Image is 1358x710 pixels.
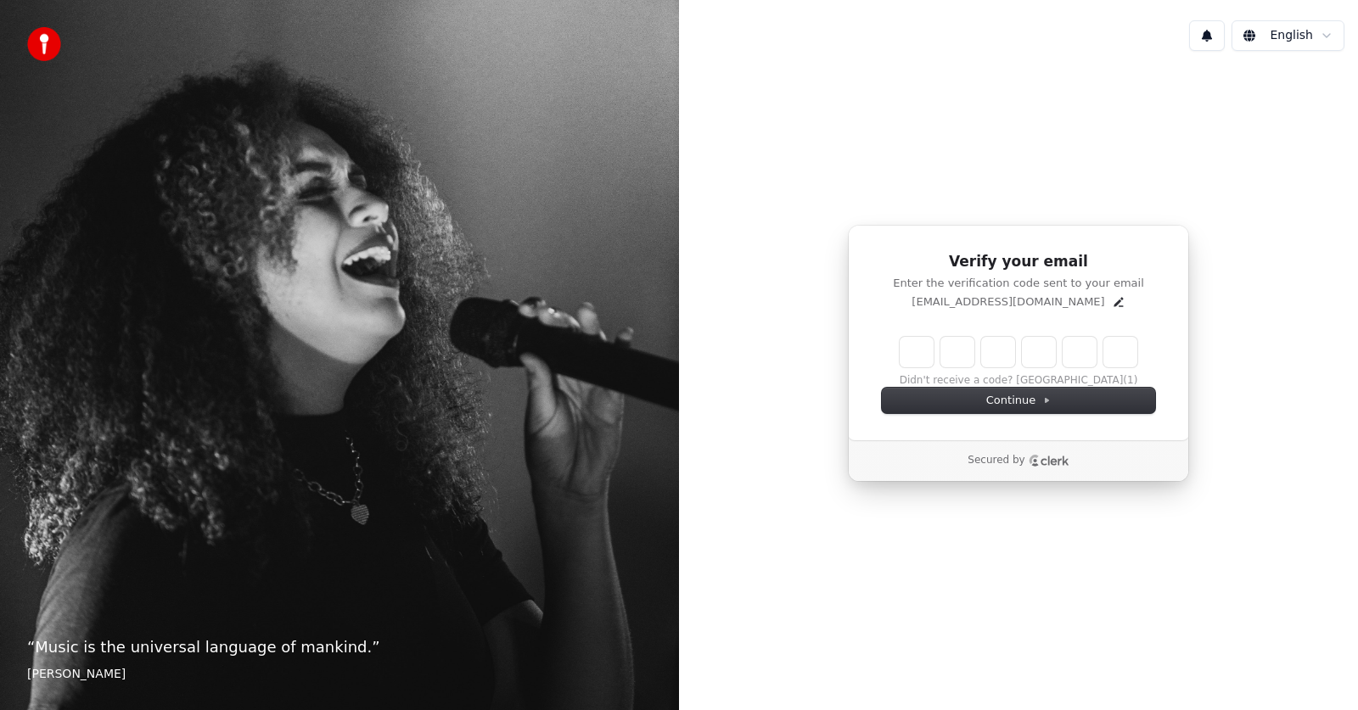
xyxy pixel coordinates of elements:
h1: Verify your email [882,252,1155,272]
button: Continue [882,388,1155,413]
p: “ Music is the universal language of mankind. ” [27,635,652,659]
img: youka [27,27,61,61]
p: Enter the verification code sent to your email [882,276,1155,291]
input: Enter verification code [900,337,1137,367]
span: Continue [986,393,1051,408]
button: Edit [1112,295,1125,309]
p: Secured by [968,454,1024,467]
a: Clerk logo [1029,455,1069,467]
footer: [PERSON_NAME] [27,666,652,683]
p: [EMAIL_ADDRESS][DOMAIN_NAME] [912,294,1104,310]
